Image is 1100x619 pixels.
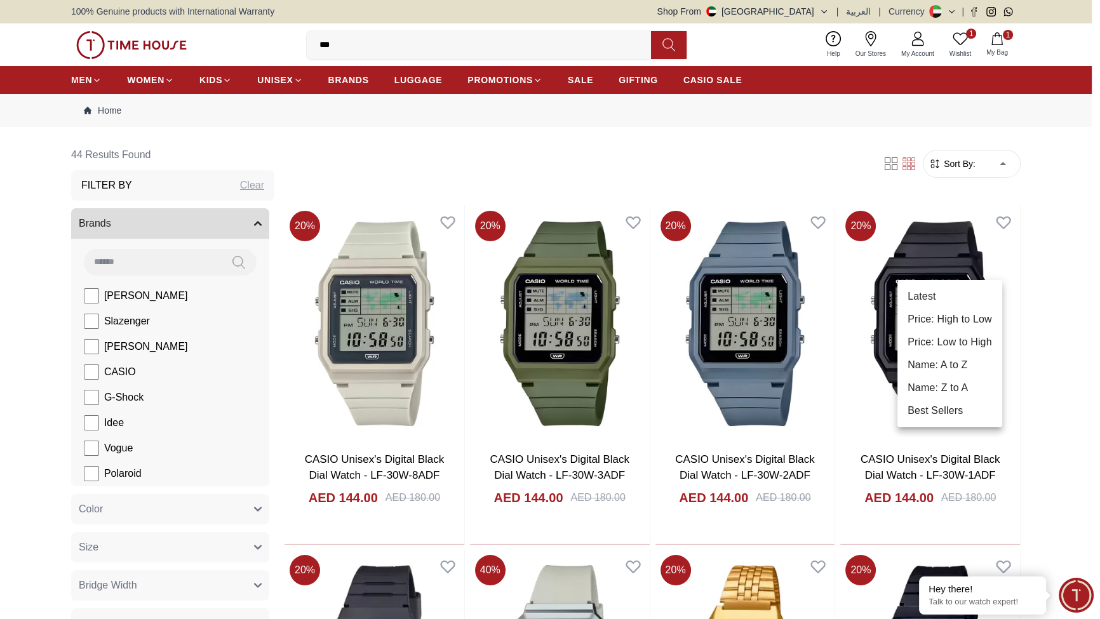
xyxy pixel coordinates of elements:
li: Name: Z to A [897,376,1002,399]
li: Latest [897,285,1002,308]
li: Best Sellers [897,399,1002,422]
p: Talk to our watch expert! [929,597,1036,608]
li: Price: Low to High [897,331,1002,354]
div: Chat Widget [1059,578,1094,613]
li: Price: High to Low [897,308,1002,331]
li: Name: A to Z [897,354,1002,376]
div: Hey there! [929,583,1036,596]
